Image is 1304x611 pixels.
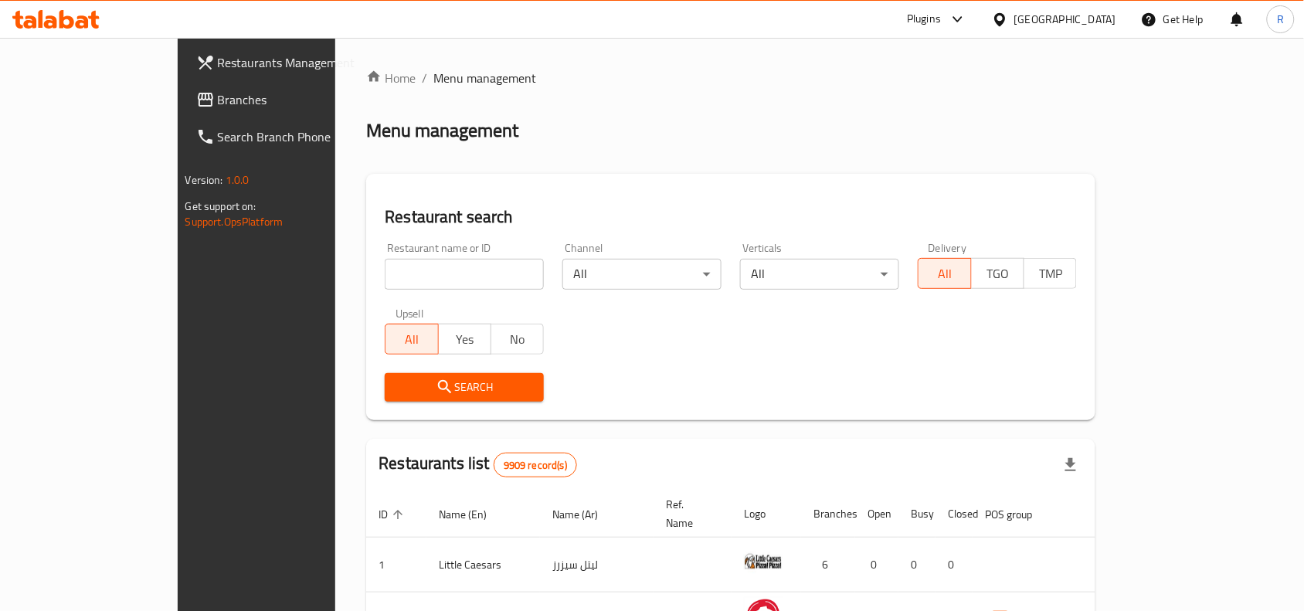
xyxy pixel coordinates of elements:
th: Open [855,490,898,538]
td: 0 [898,538,936,592]
span: Menu management [433,69,536,87]
span: No [497,328,538,351]
th: Busy [898,490,936,538]
span: TGO [978,263,1018,285]
span: Get support on: [185,196,256,216]
button: All [385,324,438,355]
th: Branches [801,490,855,538]
span: Name (Ar) [552,505,618,524]
span: All [392,328,432,351]
span: Name (En) [439,505,507,524]
span: Search [397,378,531,397]
nav: breadcrumb [366,69,1095,87]
input: Search for restaurant name or ID.. [385,259,544,290]
td: 6 [801,538,855,592]
h2: Restaurant search [385,205,1077,229]
button: Search [385,373,544,402]
button: Yes [438,324,491,355]
th: Closed [936,490,973,538]
th: Logo [732,490,801,538]
span: Yes [445,328,485,351]
div: All [740,259,899,290]
div: [GEOGRAPHIC_DATA] [1014,11,1116,28]
span: Branches [218,90,383,109]
td: 1 [366,538,426,592]
span: Ref. Name [666,495,713,532]
span: POS group [985,505,1052,524]
button: All [918,258,971,289]
div: Plugins [907,10,941,29]
span: Restaurants Management [218,53,383,72]
span: ID [379,505,408,524]
span: 1.0.0 [226,170,250,190]
span: Search Branch Phone [218,127,383,146]
td: 0 [936,538,973,592]
span: Version: [185,170,223,190]
a: Search Branch Phone [184,118,396,155]
label: Upsell [396,308,424,319]
td: ليتل سيزرز [540,538,654,592]
a: Branches [184,81,396,118]
td: 0 [855,538,898,592]
span: R [1277,11,1284,28]
button: TMP [1024,258,1077,289]
h2: Restaurants list [379,452,577,477]
span: TMP [1031,263,1071,285]
button: TGO [971,258,1024,289]
button: No [491,324,544,355]
div: Export file [1052,446,1089,484]
div: Total records count [494,453,577,477]
span: 9909 record(s) [494,458,576,473]
a: Support.OpsPlatform [185,212,284,232]
span: All [925,263,965,285]
li: / [422,69,427,87]
div: All [562,259,722,290]
h2: Menu management [366,118,518,143]
label: Delivery [929,243,967,253]
td: Little Caesars [426,538,540,592]
img: Little Caesars [744,542,783,581]
a: Restaurants Management [184,44,396,81]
